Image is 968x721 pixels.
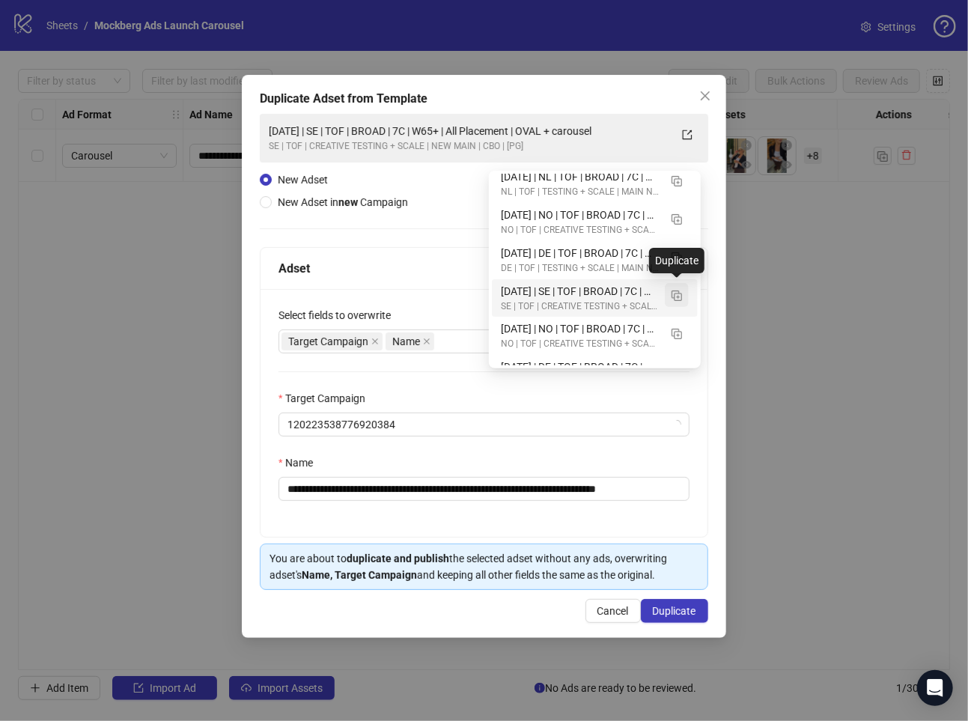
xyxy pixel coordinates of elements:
[492,317,698,355] div: 2025.08.14 | NO | TOF | BROAD | 7C | W65+ | All Placement | Vintage
[278,454,323,471] label: Name
[653,605,696,617] span: Duplicate
[665,320,689,344] button: Duplicate
[699,90,711,102] span: close
[917,670,953,706] div: Open Intercom Messenger
[672,290,682,301] img: Duplicate
[492,203,698,241] div: 2025.08.14 | NO | TOF | BROAD | 7C | W65+ | All Placement | Oval
[501,299,659,314] div: SE | TOF | CREATIVE TESTING + SCALE | NEW MAIN | CBO | [PG]
[278,390,375,407] label: Target Campaign
[278,196,408,208] span: New Adset in Campaign
[270,550,698,583] div: You are about to the selected adset without any ads, overwriting adset's and keeping all other fi...
[501,185,659,199] div: NL | TOF | TESTING + SCALE | MAIN NEW | CBO
[392,333,420,350] span: Name
[281,332,383,350] span: Target Campaign
[501,245,659,261] div: [DATE] | DE | TOF | BROAD | 7C | W65+ | All Placement | Oval
[492,355,698,393] div: 2025.08.14 | DE | TOF | BROAD | 7C | W65+ | All Placement | Vintage
[682,130,692,140] span: export
[672,214,682,225] img: Duplicate
[665,207,689,231] button: Duplicate
[278,477,690,501] input: Name
[665,168,689,192] button: Duplicate
[269,123,669,139] div: [DATE] | SE | TOF | BROAD | 7C | W65+ | All Placement | OVAL + carousel
[260,90,708,108] div: Duplicate Adset from Template
[501,261,659,276] div: DE | TOF | TESTING + SCALE | MAIN NEW
[347,553,449,565] strong: duplicate and publish
[649,248,704,273] div: Duplicate
[278,307,401,323] label: Select fields to overwrite
[585,599,641,623] button: Cancel
[501,320,659,337] div: [DATE] | NO | TOF | BROAD | 7C | W65+ | All Placement | Vintage
[492,165,698,203] div: 2025.08.18 | NL | TOF | BROAD | 7C | W65+ | All Placement | Oval
[278,259,690,278] div: Adset
[278,174,328,186] span: New Adset
[501,168,659,185] div: [DATE] | NL | TOF | BROAD | 7C | W65+ | All Placement | Oval
[501,283,659,299] div: [DATE] | SE | TOF | BROAD | 7C | W65+ | All Placement | OVAL + carousel
[269,139,669,153] div: SE | TOF | CREATIVE TESTING + SCALE | NEW MAIN | CBO | [PG]
[672,420,681,429] span: loading
[665,359,689,383] button: Duplicate
[672,329,682,339] img: Duplicate
[287,413,681,436] span: 120223538776920384
[501,337,659,351] div: NO | TOF | CREATIVE TESTING + SCALE | MAIN | CBO new
[665,245,689,269] button: Duplicate
[302,569,417,581] strong: Name, Target Campaign
[672,176,682,186] img: Duplicate
[641,599,708,623] button: Duplicate
[665,283,689,307] button: Duplicate
[501,223,659,237] div: NO | TOF | CREATIVE TESTING + SCALE | MAIN | CBO new
[693,84,717,108] button: Close
[501,359,659,375] div: [DATE] | DE | TOF | BROAD | 7C | W65+ | All Placement | Vintage
[492,241,698,279] div: 2025.08.14 | DE | TOF | BROAD | 7C | W65+ | All Placement | Oval
[492,279,698,317] div: 2025.08.18 | SE | TOF | BROAD | 7C | W65+ | All Placement | OVAL + carousel
[386,332,434,350] span: Name
[597,605,629,617] span: Cancel
[501,207,659,223] div: [DATE] | NO | TOF | BROAD | 7C | W65+ | All Placement | Oval
[288,333,368,350] span: Target Campaign
[371,338,379,345] span: close
[338,196,358,208] strong: new
[423,338,430,345] span: close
